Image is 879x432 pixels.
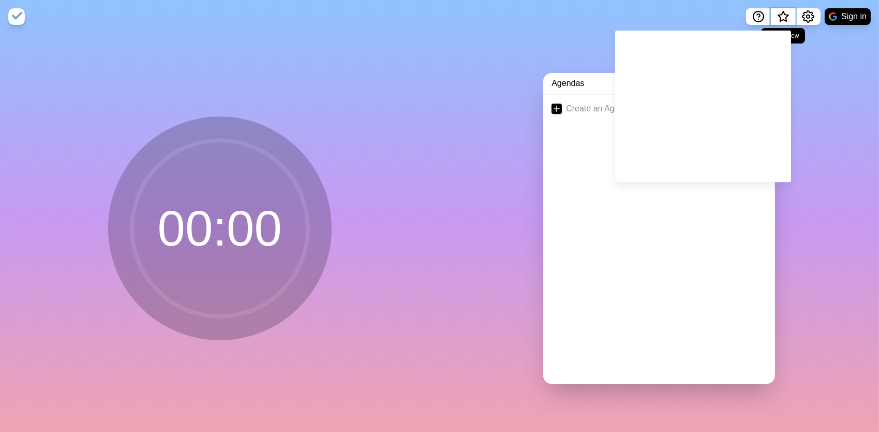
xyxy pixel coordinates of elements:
[825,8,871,25] button: Sign in
[771,8,796,25] button: What’s new
[543,73,659,94] a: Agendas
[746,8,771,25] button: Help
[829,12,837,21] img: google logo
[8,8,25,25] img: timeblocks logo
[796,8,821,25] button: Settings
[543,94,775,123] a: Create an Agenda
